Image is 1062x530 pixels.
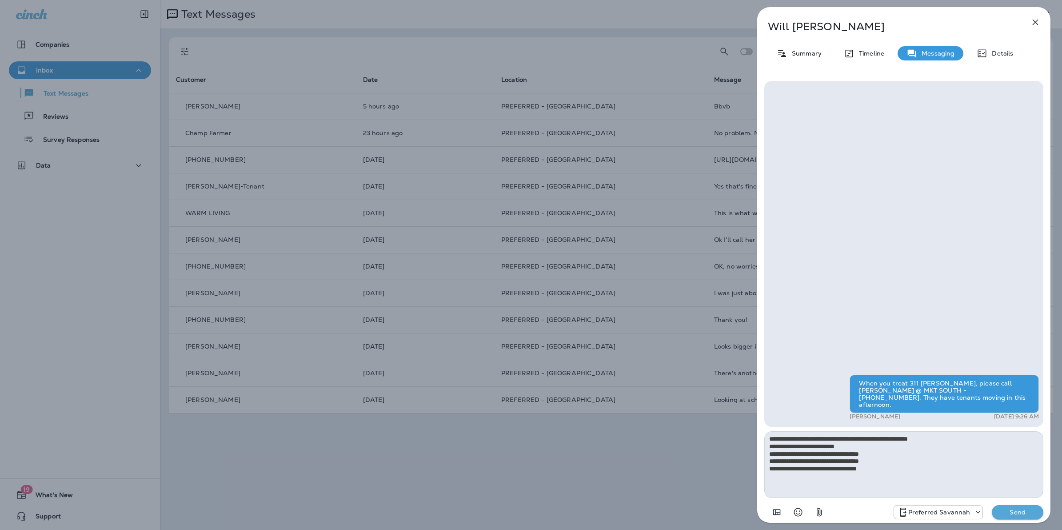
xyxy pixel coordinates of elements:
p: Messaging [917,50,954,57]
p: Summary [787,50,822,57]
div: +1 (912) 461-3419 [894,507,983,518]
button: Add in a premade template [768,503,786,521]
p: [DATE] 9:26 AM [994,413,1039,420]
p: Send [999,508,1036,516]
p: Preferred Savannah [908,509,970,516]
div: When you treat 311 [PERSON_NAME], please call [PERSON_NAME] @ MKT SOUTH - [PHONE_NUMBER]. They ha... [850,375,1039,413]
button: Send [992,505,1043,519]
p: [PERSON_NAME] [850,413,900,420]
p: Details [987,50,1013,57]
p: Will [PERSON_NAME] [768,20,1010,33]
button: Select an emoji [789,503,807,521]
p: Timeline [854,50,884,57]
